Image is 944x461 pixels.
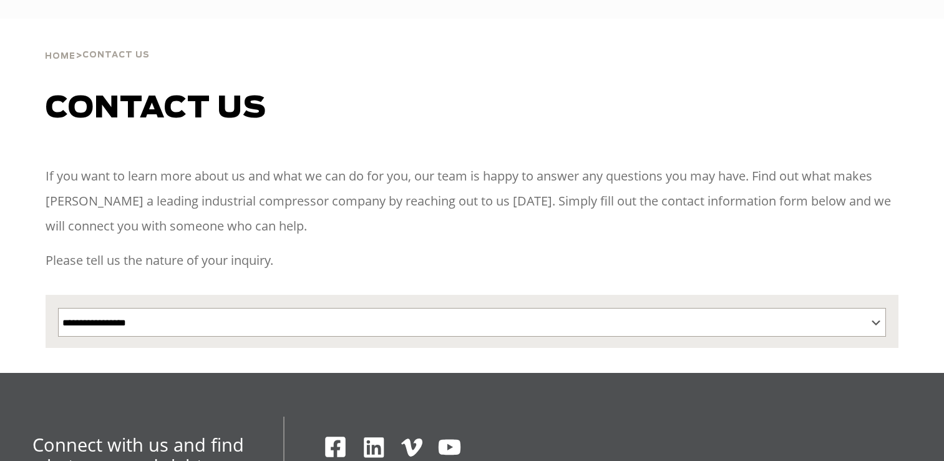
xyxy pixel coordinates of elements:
a: Home [45,50,75,61]
img: Facebook [324,435,347,459]
p: If you want to learn more about us and what we can do for you, our team is happy to answer any qu... [46,164,899,239]
div: > [45,19,150,66]
span: Contact Us [82,51,150,59]
span: Home [45,52,75,61]
img: Youtube [437,435,462,460]
img: Linkedin [362,435,386,460]
img: Vimeo [401,439,422,457]
p: Please tell us the nature of your inquiry. [46,248,899,273]
span: Contact us [46,94,266,124]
